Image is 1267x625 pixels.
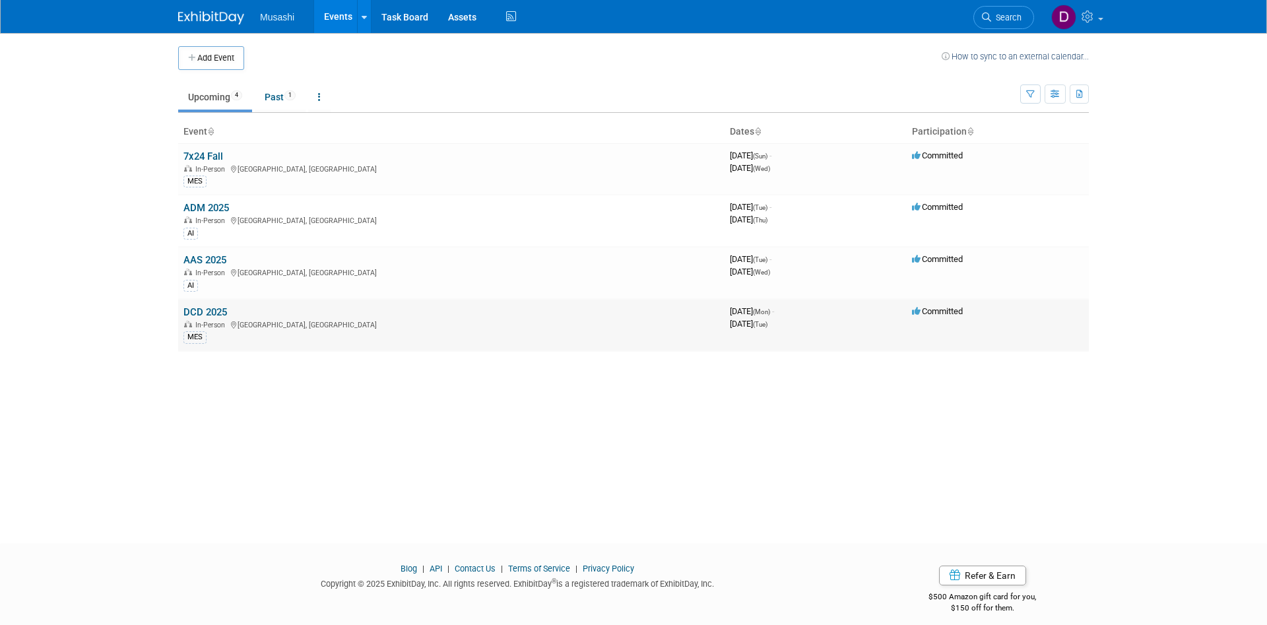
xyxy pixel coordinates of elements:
[912,254,963,264] span: Committed
[753,321,767,328] span: (Tue)
[207,126,214,137] a: Sort by Event Name
[455,564,496,574] a: Contact Us
[753,204,767,211] span: (Tue)
[183,214,719,225] div: [GEOGRAPHIC_DATA], [GEOGRAPHIC_DATA]
[183,228,198,240] div: AI
[183,163,719,174] div: [GEOGRAPHIC_DATA], [GEOGRAPHIC_DATA]
[973,6,1034,29] a: Search
[183,319,719,329] div: [GEOGRAPHIC_DATA], [GEOGRAPHIC_DATA]
[401,564,417,574] a: Blog
[583,564,634,574] a: Privacy Policy
[1051,5,1076,30] img: Daniel Agar
[769,202,771,212] span: -
[730,150,771,160] span: [DATE]
[912,202,963,212] span: Committed
[498,564,506,574] span: |
[183,280,198,292] div: AI
[260,12,294,22] span: Musashi
[730,202,771,212] span: [DATE]
[942,51,1089,61] a: How to sync to an external calendar...
[430,564,442,574] a: API
[255,84,306,110] a: Past1
[178,84,252,110] a: Upcoming4
[753,269,770,276] span: (Wed)
[183,254,226,266] a: AAS 2025
[183,306,227,318] a: DCD 2025
[907,121,1089,143] th: Participation
[195,165,229,174] span: In-Person
[753,165,770,172] span: (Wed)
[967,126,973,137] a: Sort by Participation Type
[730,267,770,277] span: [DATE]
[178,11,244,24] img: ExhibitDay
[195,321,229,329] span: In-Person
[730,214,767,224] span: [DATE]
[991,13,1022,22] span: Search
[184,269,192,275] img: In-Person Event
[772,306,774,316] span: -
[183,150,223,162] a: 7x24 Fall
[725,121,907,143] th: Dates
[730,306,774,316] span: [DATE]
[912,306,963,316] span: Committed
[184,321,192,327] img: In-Person Event
[769,254,771,264] span: -
[753,152,767,160] span: (Sun)
[754,126,761,137] a: Sort by Start Date
[730,254,771,264] span: [DATE]
[184,216,192,223] img: In-Person Event
[508,564,570,574] a: Terms of Service
[730,319,767,329] span: [DATE]
[769,150,771,160] span: -
[876,603,1089,614] div: $150 off for them.
[178,575,857,590] div: Copyright © 2025 ExhibitDay, Inc. All rights reserved. ExhibitDay is a registered trademark of Ex...
[178,121,725,143] th: Event
[753,256,767,263] span: (Tue)
[876,583,1089,613] div: $500 Amazon gift card for you,
[184,165,192,172] img: In-Person Event
[195,216,229,225] span: In-Person
[183,267,719,277] div: [GEOGRAPHIC_DATA], [GEOGRAPHIC_DATA]
[912,150,963,160] span: Committed
[284,90,296,100] span: 1
[183,202,229,214] a: ADM 2025
[183,331,207,343] div: MES
[730,163,770,173] span: [DATE]
[178,46,244,70] button: Add Event
[939,566,1026,585] a: Refer & Earn
[195,269,229,277] span: In-Person
[444,564,453,574] span: |
[572,564,581,574] span: |
[183,176,207,187] div: MES
[753,308,770,315] span: (Mon)
[753,216,767,224] span: (Thu)
[419,564,428,574] span: |
[552,577,556,585] sup: ®
[231,90,242,100] span: 4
